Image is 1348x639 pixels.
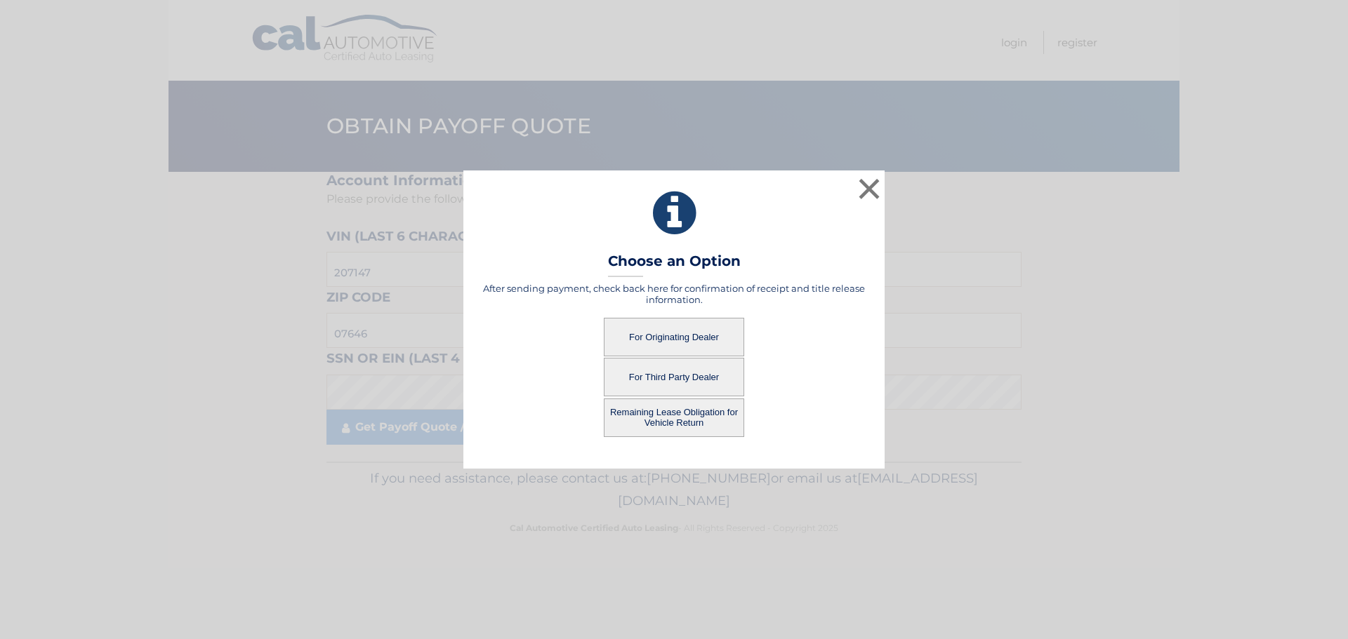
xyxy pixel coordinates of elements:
h5: After sending payment, check back here for confirmation of receipt and title release information. [481,283,867,305]
button: × [855,175,883,203]
button: For Originating Dealer [604,318,744,356]
button: Remaining Lease Obligation for Vehicle Return [604,398,744,437]
button: For Third Party Dealer [604,358,744,396]
h3: Choose an Option [608,253,741,277]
